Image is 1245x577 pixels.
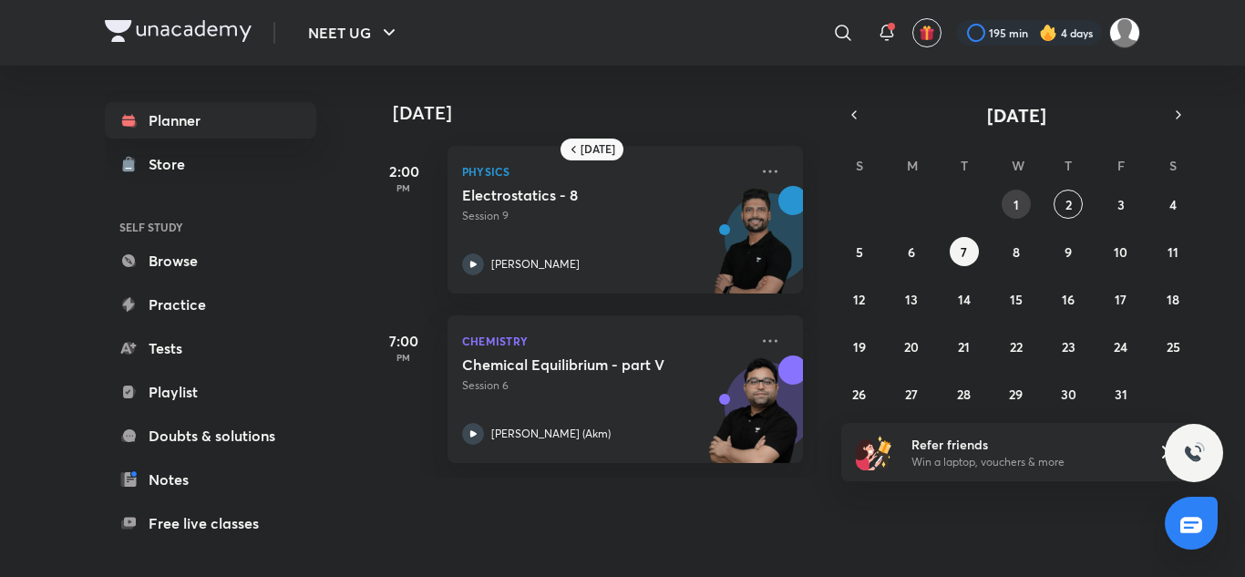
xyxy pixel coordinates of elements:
[1054,190,1083,219] button: October 2, 2025
[1039,24,1057,42] img: streak
[1054,284,1083,314] button: October 16, 2025
[1002,379,1031,408] button: October 29, 2025
[905,386,918,403] abbr: October 27, 2025
[1158,284,1188,314] button: October 18, 2025
[581,142,615,157] h6: [DATE]
[856,434,892,470] img: referral
[897,284,926,314] button: October 13, 2025
[105,330,316,366] a: Tests
[105,286,316,323] a: Practice
[1106,332,1136,361] button: October 24, 2025
[958,291,971,308] abbr: October 14, 2025
[1114,338,1127,355] abbr: October 24, 2025
[1169,157,1177,174] abbr: Saturday
[105,242,316,279] a: Browse
[491,256,580,273] p: [PERSON_NAME]
[462,377,748,394] p: Session 6
[911,454,1136,470] p: Win a laptop, vouchers & more
[105,146,316,182] a: Store
[1115,291,1127,308] abbr: October 17, 2025
[897,237,926,266] button: October 6, 2025
[912,18,941,47] button: avatar
[897,332,926,361] button: October 20, 2025
[1002,190,1031,219] button: October 1, 2025
[105,20,252,46] a: Company Logo
[907,157,918,174] abbr: Monday
[1002,237,1031,266] button: October 8, 2025
[856,157,863,174] abbr: Sunday
[1106,190,1136,219] button: October 3, 2025
[105,417,316,454] a: Doubts & solutions
[1062,291,1075,308] abbr: October 16, 2025
[105,461,316,498] a: Notes
[105,211,316,242] h6: SELF STUDY
[1106,237,1136,266] button: October 10, 2025
[897,379,926,408] button: October 27, 2025
[1002,284,1031,314] button: October 15, 2025
[867,102,1166,128] button: [DATE]
[462,186,689,204] h5: Electrostatics - 8
[367,182,440,193] p: PM
[105,102,316,139] a: Planner
[852,386,866,403] abbr: October 26, 2025
[987,103,1046,128] span: [DATE]
[856,243,863,261] abbr: October 5, 2025
[1010,291,1023,308] abbr: October 15, 2025
[905,291,918,308] abbr: October 13, 2025
[1054,379,1083,408] button: October 30, 2025
[845,237,874,266] button: October 5, 2025
[105,20,252,42] img: Company Logo
[950,379,979,408] button: October 28, 2025
[149,153,196,175] div: Store
[1013,243,1020,261] abbr: October 8, 2025
[950,237,979,266] button: October 7, 2025
[1115,386,1127,403] abbr: October 31, 2025
[1065,196,1072,213] abbr: October 2, 2025
[1106,284,1136,314] button: October 17, 2025
[853,338,866,355] abbr: October 19, 2025
[1117,157,1125,174] abbr: Friday
[105,374,316,410] a: Playlist
[1167,338,1180,355] abbr: October 25, 2025
[1062,338,1075,355] abbr: October 23, 2025
[1013,196,1019,213] abbr: October 1, 2025
[950,332,979,361] button: October 21, 2025
[367,160,440,182] h5: 2:00
[1054,237,1083,266] button: October 9, 2025
[1065,157,1072,174] abbr: Thursday
[297,15,411,51] button: NEET UG
[950,284,979,314] button: October 14, 2025
[703,186,803,312] img: unacademy
[1114,243,1127,261] abbr: October 10, 2025
[1012,157,1024,174] abbr: Wednesday
[1169,196,1177,213] abbr: October 4, 2025
[958,338,970,355] abbr: October 21, 2025
[462,208,748,224] p: Session 9
[462,330,748,352] p: Chemistry
[1061,386,1076,403] abbr: October 30, 2025
[703,355,803,481] img: unacademy
[462,355,689,374] h5: Chemical Equilibrium - part V
[367,352,440,363] p: PM
[1054,332,1083,361] button: October 23, 2025
[911,435,1136,454] h6: Refer friends
[1183,442,1205,464] img: ttu
[908,243,915,261] abbr: October 6, 2025
[462,160,748,182] p: Physics
[845,332,874,361] button: October 19, 2025
[961,157,968,174] abbr: Tuesday
[491,426,611,442] p: [PERSON_NAME] (Akm)
[1065,243,1072,261] abbr: October 9, 2025
[105,505,316,541] a: Free live classes
[1168,243,1178,261] abbr: October 11, 2025
[1158,190,1188,219] button: October 4, 2025
[845,284,874,314] button: October 12, 2025
[904,338,919,355] abbr: October 20, 2025
[1010,338,1023,355] abbr: October 22, 2025
[1106,379,1136,408] button: October 31, 2025
[1002,332,1031,361] button: October 22, 2025
[1167,291,1179,308] abbr: October 18, 2025
[957,386,971,403] abbr: October 28, 2025
[1158,332,1188,361] button: October 25, 2025
[1109,17,1140,48] img: Mahi Singh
